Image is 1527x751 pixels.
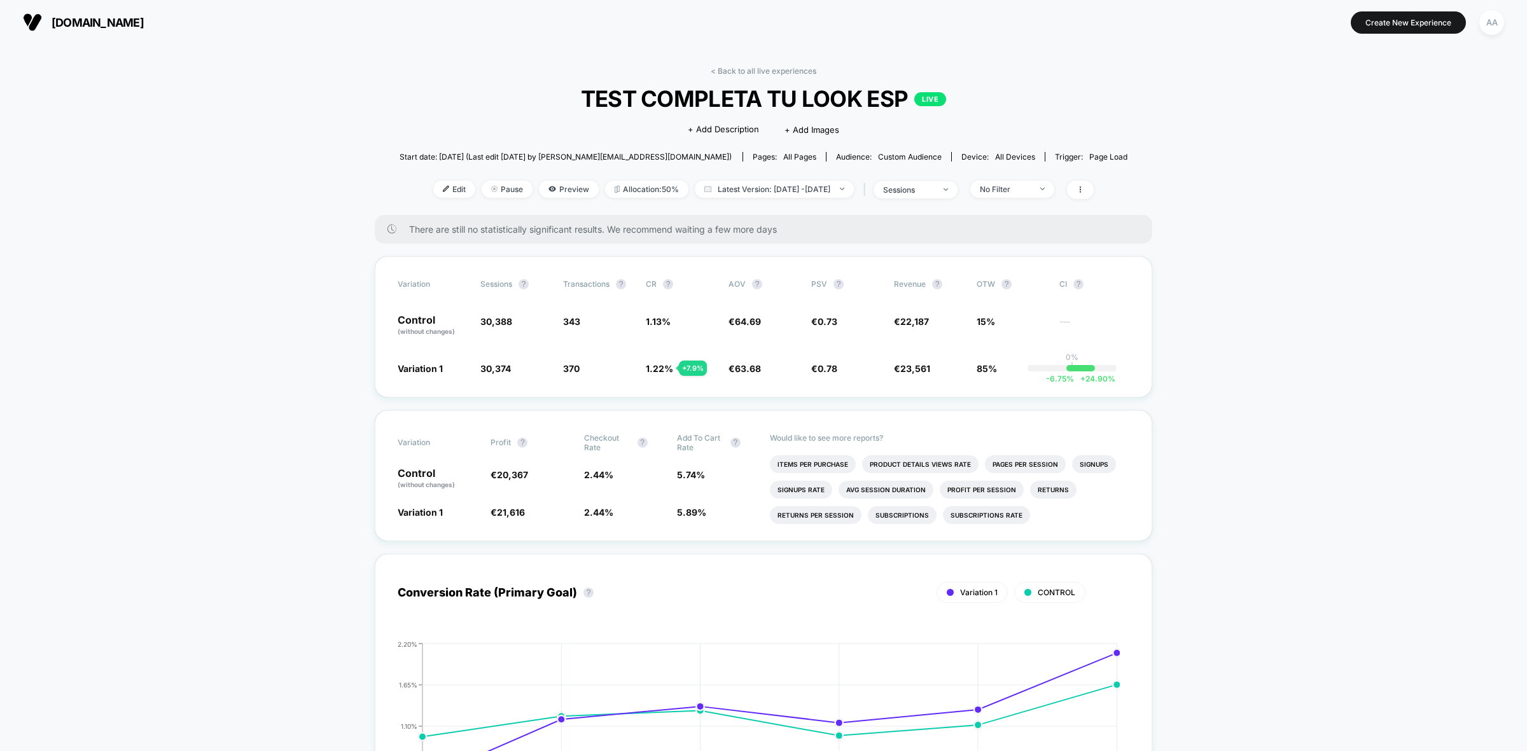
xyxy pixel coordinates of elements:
span: + Add Description [688,123,759,136]
span: OTW [977,279,1047,289]
p: LIVE [914,92,946,106]
span: 20,367 [497,469,528,480]
li: Product Details Views Rate [862,455,979,473]
span: € [811,363,837,374]
span: (without changes) [398,481,455,488]
div: Audience: [836,152,942,162]
span: 23,561 [900,363,930,374]
span: CONTROL [1038,588,1075,597]
span: € [894,316,929,327]
span: 370 [563,363,580,374]
li: Signups [1072,455,1116,473]
span: 343 [563,316,580,327]
img: end [840,188,844,190]
span: [DOMAIN_NAME] [52,16,144,29]
span: Checkout Rate [584,433,631,452]
span: 0.78 [818,363,837,374]
button: ? [638,438,648,448]
span: € [491,507,525,518]
p: 0% [1066,352,1078,362]
span: TEST COMPLETA TU LOOK ESP [436,85,1091,112]
button: ? [730,438,741,448]
span: Revenue [894,279,926,289]
span: Profit [491,438,511,447]
span: Variation 1 [960,588,998,597]
span: € [729,316,761,327]
span: + Add Images [784,125,839,135]
li: Subscriptions Rate [943,506,1030,524]
img: end [944,188,948,191]
span: 2.44 % [584,469,613,480]
span: all pages [783,152,816,162]
li: Returns [1030,481,1077,499]
img: edit [443,186,449,192]
li: Signups Rate [770,481,832,499]
span: -6.75 % [1046,374,1074,383]
span: 0.73 [818,316,837,327]
span: Custom Audience [878,152,942,162]
span: Variation 1 [398,507,443,518]
span: Edit [433,181,475,198]
div: No Filter [980,184,1031,194]
span: AOV [729,279,746,289]
li: Items Per Purchase [770,455,856,473]
a: < Back to all live experiences [711,66,816,76]
span: 24.90 % [1074,374,1115,383]
span: 1.13 % [646,316,671,327]
span: € [491,469,528,480]
button: [DOMAIN_NAME] [19,12,148,32]
span: 5.89 % [677,507,706,518]
button: ? [519,279,529,289]
span: Pause [482,181,533,198]
img: end [1040,188,1045,190]
p: Control [398,468,478,490]
span: € [811,316,837,327]
div: AA [1479,10,1504,35]
li: Subscriptions [868,506,937,524]
button: Create New Experience [1351,11,1466,34]
img: end [491,186,498,192]
div: + 7.9 % [679,361,707,376]
span: --- [1059,318,1129,336]
span: € [894,363,930,374]
span: Preview [539,181,599,198]
span: 30,388 [480,316,512,327]
span: There are still no statistically significant results. We recommend waiting a few more days [409,224,1127,235]
span: 63.68 [735,363,761,374]
span: | [860,181,874,199]
span: Page Load [1089,152,1127,162]
div: Trigger: [1055,152,1127,162]
span: CI [1059,279,1129,289]
span: + [1080,374,1085,383]
span: PSV [811,279,827,289]
span: Add To Cart Rate [677,433,724,452]
span: Variation [398,433,468,452]
p: Control [398,315,468,336]
button: ? [1001,279,1012,289]
span: CR [646,279,657,289]
span: Latest Version: [DATE] - [DATE] [695,181,854,198]
span: 2.44 % [584,507,613,518]
button: ? [1073,279,1084,289]
button: AA [1475,10,1508,36]
span: 15% [977,316,995,327]
div: Pages: [753,152,816,162]
span: 22,187 [900,316,929,327]
tspan: 1.10% [401,722,417,729]
img: calendar [704,186,711,192]
li: Avg Session Duration [839,481,933,499]
button: ? [833,279,844,289]
span: (without changes) [398,327,455,335]
span: € [729,363,761,374]
span: 1.22 % [646,363,673,374]
span: Variation 1 [398,363,443,374]
p: | [1071,362,1073,371]
button: ? [517,438,527,448]
button: ? [752,279,762,289]
img: rebalance [615,186,620,193]
span: 30,374 [480,363,511,374]
button: ? [663,279,673,289]
tspan: 2.20% [398,640,417,647]
span: Allocation: 50% [605,181,688,198]
tspan: 1.65% [399,680,417,688]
